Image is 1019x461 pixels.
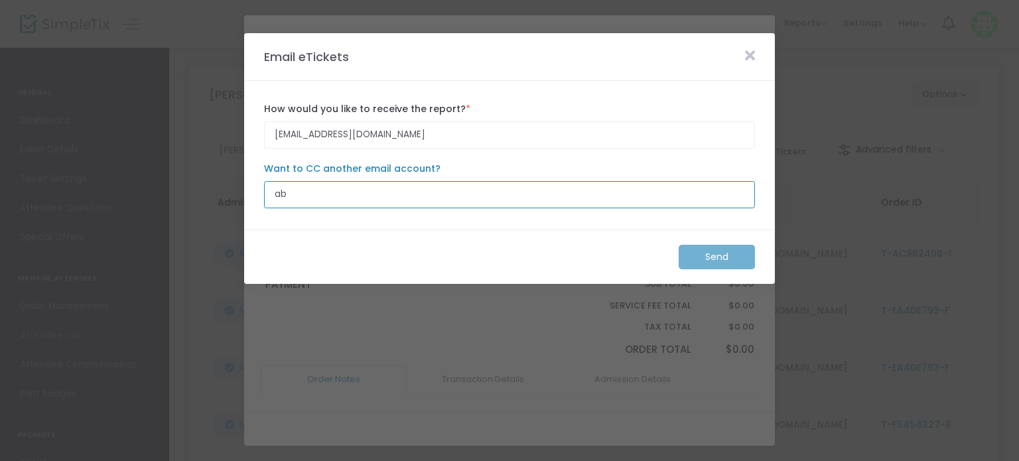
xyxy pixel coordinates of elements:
[264,181,755,208] input: Enter email
[264,102,755,116] label: How would you like to receive the report?
[264,162,755,176] label: Want to CC another email account?
[244,33,775,81] m-panel-header: Email eTickets
[257,48,356,66] m-panel-title: Email eTickets
[264,121,755,149] input: Enter email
